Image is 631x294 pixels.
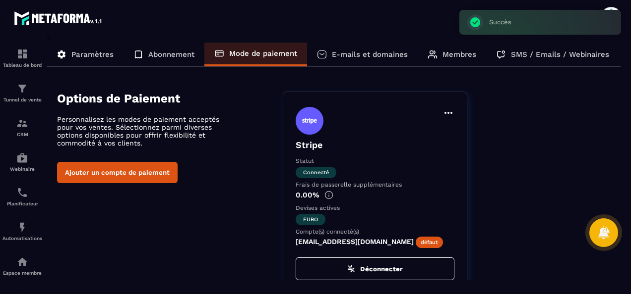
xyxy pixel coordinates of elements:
p: Statut [296,157,454,164]
a: formationformationTunnel de vente [2,75,42,110]
img: info-gr.5499bf25.svg [324,191,333,199]
img: automations [16,221,28,233]
p: Abonnement [148,50,194,59]
p: Tunnel de vente [2,97,42,102]
p: [EMAIL_ADDRESS][DOMAIN_NAME] [296,238,454,247]
p: 0.00% [296,191,454,199]
p: Automatisations [2,236,42,241]
span: Connecté [296,167,336,178]
a: automationsautomationsWebinaire [2,145,42,179]
img: automations [16,152,28,164]
img: formation [16,117,28,129]
img: automations [16,256,28,268]
p: Devises actives [296,204,454,211]
span: défaut [416,237,443,248]
p: Compte(s) connecté(s) [296,228,454,235]
img: formation [16,83,28,95]
a: automationsautomationsAutomatisations [2,214,42,248]
img: logo [14,9,103,27]
p: Tableau de bord [2,62,42,68]
p: Planificateur [2,201,42,206]
p: Stripe [296,140,454,150]
img: stripe.9bed737a.svg [296,107,323,135]
span: euro [296,214,325,225]
p: Espace membre [2,270,42,276]
p: Membres [442,50,476,59]
img: zap-off.84e09383.svg [347,265,355,273]
p: Webinaire [2,166,42,172]
a: automationsautomationsEspace membre [2,248,42,283]
button: Ajouter un compte de paiement [57,162,178,183]
img: scheduler [16,187,28,198]
p: E-mails et domaines [332,50,408,59]
img: formation [16,48,28,60]
h4: Options de Paiement [57,92,283,105]
p: Personnalisez les modes de paiement acceptés pour vos ventes. Sélectionnez parmi diverses options... [57,115,231,147]
a: formationformationCRM [2,110,42,145]
p: Mode de paiement [229,49,297,58]
p: Frais de passerelle supplémentaires [296,181,454,188]
p: SMS / Emails / Webinaires [511,50,609,59]
button: Déconnecter [296,257,454,280]
a: formationformationTableau de bord [2,41,42,75]
a: schedulerschedulerPlanificateur [2,179,42,214]
p: Paramètres [71,50,114,59]
p: CRM [2,132,42,137]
